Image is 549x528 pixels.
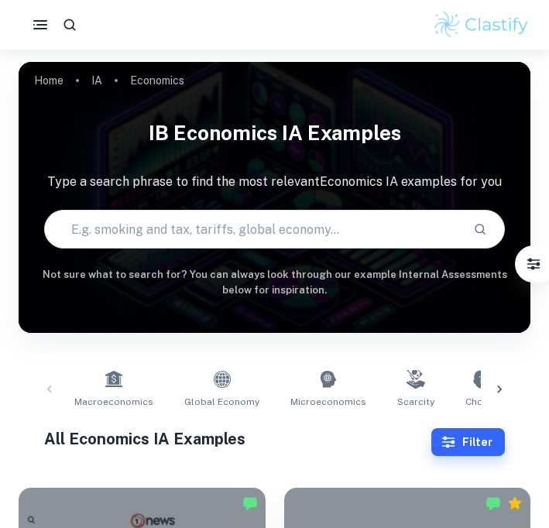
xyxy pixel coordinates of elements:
[467,216,493,242] button: Search
[486,495,501,511] img: Marked
[184,395,259,409] span: Global Economy
[518,249,549,279] button: Filter
[34,70,63,91] a: Home
[44,427,431,451] h1: All Economics IA Examples
[19,267,530,299] h6: Not sure what to search for? You can always look through our example Internal Assessments below f...
[290,395,366,409] span: Microeconomics
[19,111,530,154] h1: IB Economics IA examples
[431,428,505,456] button: Filter
[130,72,184,89] p: Economics
[507,495,523,511] div: Premium
[432,9,530,40] img: Clastify logo
[465,395,496,409] span: Choice
[19,173,530,191] p: Type a search phrase to find the most relevant Economics IA examples for you
[74,395,153,409] span: Macroeconomics
[91,70,102,91] a: IA
[397,395,434,409] span: Scarcity
[45,207,461,251] input: E.g. smoking and tax, tariffs, global economy...
[242,495,258,511] img: Marked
